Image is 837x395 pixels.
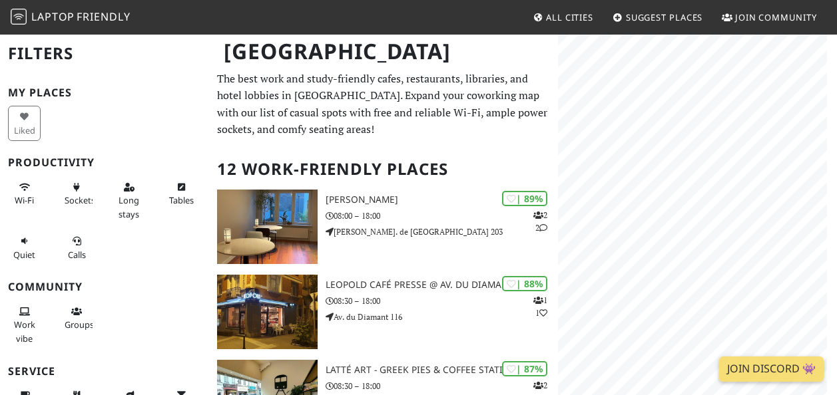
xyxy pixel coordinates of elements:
span: Friendly [77,9,130,24]
a: Leopold Café Presse @ Av. du Diamant | 88% 11 Leopold Café Presse @ Av. du Diamant 08:30 – 18:00 ... [209,275,558,349]
span: Long stays [119,194,139,219]
span: People working [14,319,35,344]
button: Wi-Fi [8,176,41,211]
button: Groups [61,301,93,336]
h3: [PERSON_NAME] [326,194,558,205]
a: Join Discord 👾 [719,356,824,382]
a: Jackie | 89% 22 [PERSON_NAME] 08:00 – 18:00 [PERSON_NAME]. de [GEOGRAPHIC_DATA] 203 [209,190,558,264]
p: 2 2 [533,209,547,234]
h3: Latté Art - Greek Pies & Coffee Station [326,364,558,376]
p: [PERSON_NAME]. de [GEOGRAPHIC_DATA] 203 [326,225,558,238]
h1: [GEOGRAPHIC_DATA] [213,33,555,70]
p: 08:00 – 18:00 [326,209,558,222]
span: Power sockets [65,194,95,206]
span: Group tables [65,319,94,330]
p: 08:30 – 18:00 [326,295,558,307]
p: 1 1 [533,294,547,319]
span: All Cities [546,11,593,23]
p: 08:30 – 18:00 [326,380,558,392]
div: | 89% [502,191,547,206]
p: 2 [533,379,547,392]
h3: Leopold Café Presse @ Av. du Diamant [326,279,558,291]
h3: Productivity [8,156,201,169]
img: LaptopFriendly [11,9,27,25]
span: Stable Wi-Fi [15,194,34,206]
div: | 87% [502,361,547,376]
button: Calls [61,230,93,265]
button: Quiet [8,230,41,265]
span: Quiet [13,249,35,261]
a: Join Community [716,5,822,29]
span: Laptop [31,9,75,24]
span: Work-friendly tables [169,194,194,206]
h3: Service [8,365,201,378]
img: Leopold Café Presse @ Av. du Diamant [217,275,318,349]
img: Jackie [217,190,318,264]
button: Sockets [61,176,93,211]
p: The best work and study-friendly cafes, restaurants, libraries, and hotel lobbies in [GEOGRAPHIC_... [217,70,550,138]
h3: My Places [8,86,201,99]
span: Video/audio calls [68,249,86,261]
span: Suggest Places [626,11,703,23]
h3: Community [8,281,201,293]
button: Long stays [113,176,145,225]
div: | 88% [502,276,547,291]
p: Av. du Diamant 116 [326,311,558,323]
h2: Filters [8,33,201,74]
a: Suggest Places [607,5,708,29]
button: Work vibe [8,301,41,349]
span: Join Community [735,11,817,23]
a: All Cities [527,5,599,29]
a: LaptopFriendly LaptopFriendly [11,6,131,29]
h2: 12 Work-Friendly Places [217,149,550,190]
button: Tables [165,176,198,211]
